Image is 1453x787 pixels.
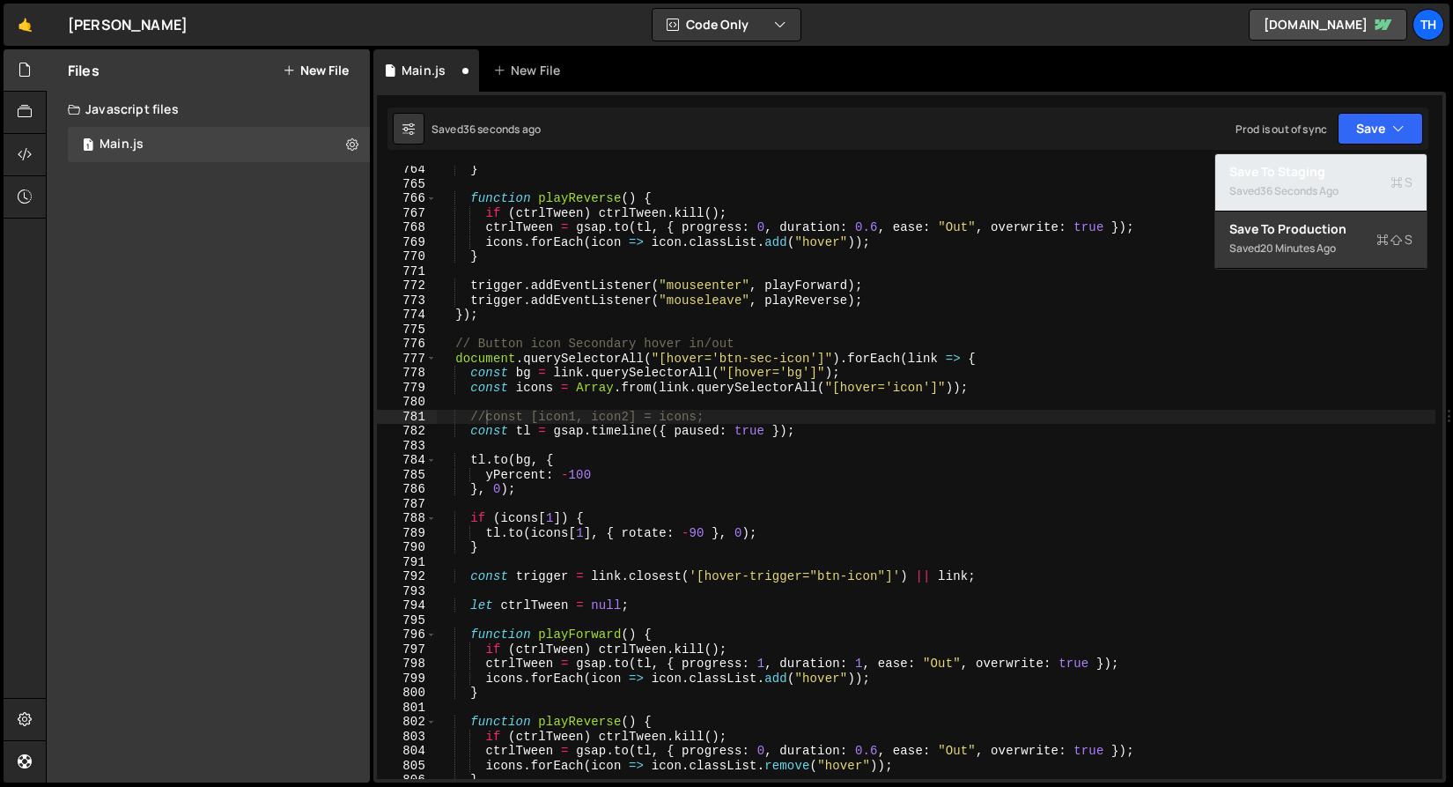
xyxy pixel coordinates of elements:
div: 785 [377,468,437,483]
div: 804 [377,744,437,759]
div: 776 [377,337,437,352]
button: Save to StagingS Saved36 seconds ago [1215,154,1427,212]
div: 766 [377,191,437,206]
div: Save to Production [1229,220,1412,238]
div: 803 [377,730,437,745]
div: [PERSON_NAME] [68,14,188,35]
div: Saved [431,122,541,137]
div: Saved [1229,238,1412,259]
div: 794 [377,598,437,613]
div: 778 [377,366,437,381]
span: S [1390,174,1412,191]
div: 784 [377,453,437,468]
div: Main.js [402,62,446,79]
a: Th [1412,9,1444,41]
span: S [1376,231,1412,249]
div: 36 seconds ago [463,122,541,137]
div: Prod is out of sync [1235,122,1327,137]
div: 796 [377,627,437,642]
div: 789 [377,526,437,541]
div: 771 [377,264,437,279]
div: 764 [377,162,437,177]
div: 800 [377,686,437,701]
div: 16840/46037.js [68,127,370,162]
div: 798 [377,657,437,672]
div: 768 [377,220,437,235]
h2: Files [68,61,100,80]
div: Javascript files [47,92,370,127]
div: 783 [377,439,437,454]
div: 36 seconds ago [1260,183,1339,198]
div: 793 [377,584,437,599]
div: 791 [377,555,437,570]
button: New File [283,63,349,78]
div: Main.js [100,137,144,152]
div: 772 [377,278,437,293]
a: [DOMAIN_NAME] [1249,9,1407,41]
div: 769 [377,235,437,250]
div: 787 [377,497,437,512]
div: 805 [377,759,437,774]
div: 767 [377,206,437,221]
div: 797 [377,642,437,657]
div: 801 [377,701,437,716]
button: Save [1338,113,1423,145]
div: 790 [377,540,437,555]
span: 1 [83,139,93,153]
div: Saved [1229,181,1412,202]
div: 792 [377,569,437,584]
button: Save to ProductionS Saved20 minutes ago [1215,212,1427,269]
div: New File [493,62,567,79]
div: 786 [377,482,437,497]
div: 774 [377,308,437,323]
a: 🤙 [4,4,47,46]
div: Save to Staging [1229,163,1412,181]
div: 782 [377,424,437,439]
div: 780 [377,395,437,410]
div: 781 [377,410,437,425]
div: 795 [377,613,437,628]
div: 799 [377,672,437,687]
button: Code Only [653,9,800,41]
div: 802 [377,715,437,730]
div: 777 [377,352,437,367]
div: 773 [377,293,437,308]
div: 788 [377,511,437,526]
div: 20 minutes ago [1260,241,1336,256]
div: 779 [377,381,437,396]
div: 765 [377,177,437,192]
div: 775 [377,323,437,338]
div: 770 [377,249,437,264]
